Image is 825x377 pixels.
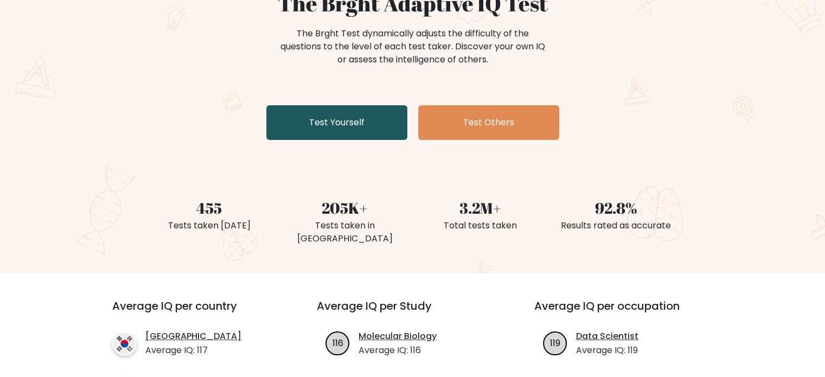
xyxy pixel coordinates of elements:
img: country [112,331,137,356]
a: Test Yourself [266,105,407,140]
a: Test Others [418,105,559,140]
a: Molecular Biology [359,330,437,343]
p: Average IQ: 116 [359,344,437,357]
a: [GEOGRAPHIC_DATA] [145,330,241,343]
div: 455 [148,196,271,219]
a: Data Scientist [576,330,638,343]
div: 205K+ [284,196,406,219]
p: Average IQ: 117 [145,344,241,357]
div: The Brght Test dynamically adjusts the difficulty of the questions to the level of each test take... [277,27,548,66]
div: 3.2M+ [419,196,542,219]
h3: Average IQ per country [112,299,278,325]
div: 92.8% [555,196,677,219]
text: 119 [550,336,560,349]
div: Total tests taken [419,219,542,232]
div: Tests taken [DATE] [148,219,271,232]
div: Results rated as accurate [555,219,677,232]
div: Tests taken in [GEOGRAPHIC_DATA] [284,219,406,245]
text: 116 [332,336,343,349]
h3: Average IQ per Study [317,299,508,325]
p: Average IQ: 119 [576,344,638,357]
h3: Average IQ per occupation [534,299,726,325]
